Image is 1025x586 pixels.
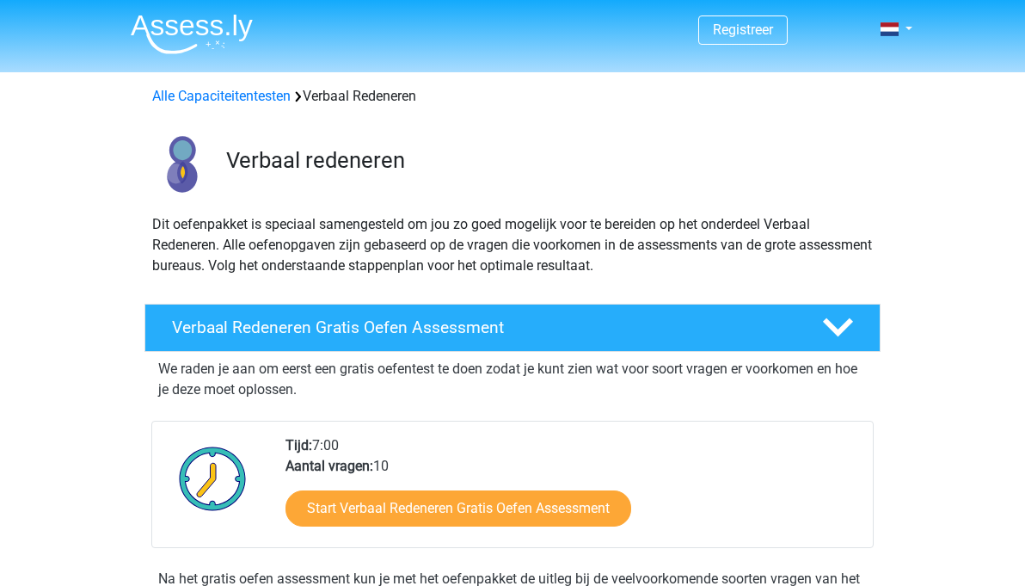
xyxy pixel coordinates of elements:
[131,14,253,54] img: Assessly
[285,490,631,527] a: Start Verbaal Redeneren Gratis Oefen Assessment
[226,147,867,174] h3: Verbaal redeneren
[285,437,312,453] b: Tijd:
[285,458,373,474] b: Aantal vragen:
[152,214,873,276] p: Dit oefenpakket is speciaal samengesteld om jou zo goed mogelijk voor te bereiden op het onderdee...
[158,359,867,400] p: We raden je aan om eerst een gratis oefentest te doen zodat je kunt zien wat voor soort vragen er...
[145,127,218,200] img: verbaal redeneren
[152,88,291,104] a: Alle Capaciteitentesten
[145,86,880,107] div: Verbaal Redeneren
[138,304,887,352] a: Verbaal Redeneren Gratis Oefen Assessment
[713,22,773,38] a: Registreer
[169,435,256,521] img: Klok
[273,435,872,547] div: 7:00 10
[172,318,795,337] h4: Verbaal Redeneren Gratis Oefen Assessment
